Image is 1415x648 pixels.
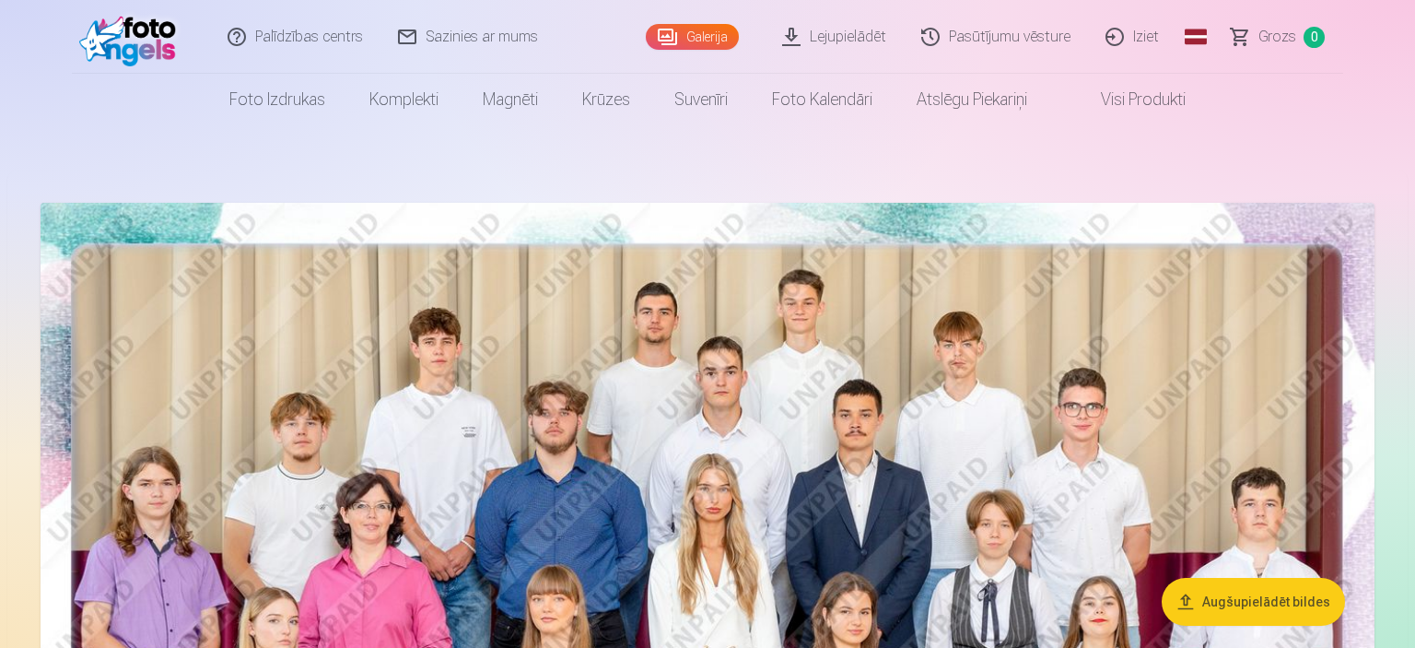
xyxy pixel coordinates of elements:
a: Atslēgu piekariņi [895,74,1049,125]
a: Foto kalendāri [750,74,895,125]
a: Foto izdrukas [207,74,347,125]
img: /fa1 [79,7,185,66]
span: Grozs [1258,26,1296,48]
a: Galerija [646,24,739,50]
a: Suvenīri [652,74,750,125]
a: Komplekti [347,74,461,125]
span: 0 [1304,27,1325,48]
a: Magnēti [461,74,560,125]
a: Krūzes [560,74,652,125]
a: Visi produkti [1049,74,1208,125]
button: Augšupielādēt bildes [1162,578,1345,626]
